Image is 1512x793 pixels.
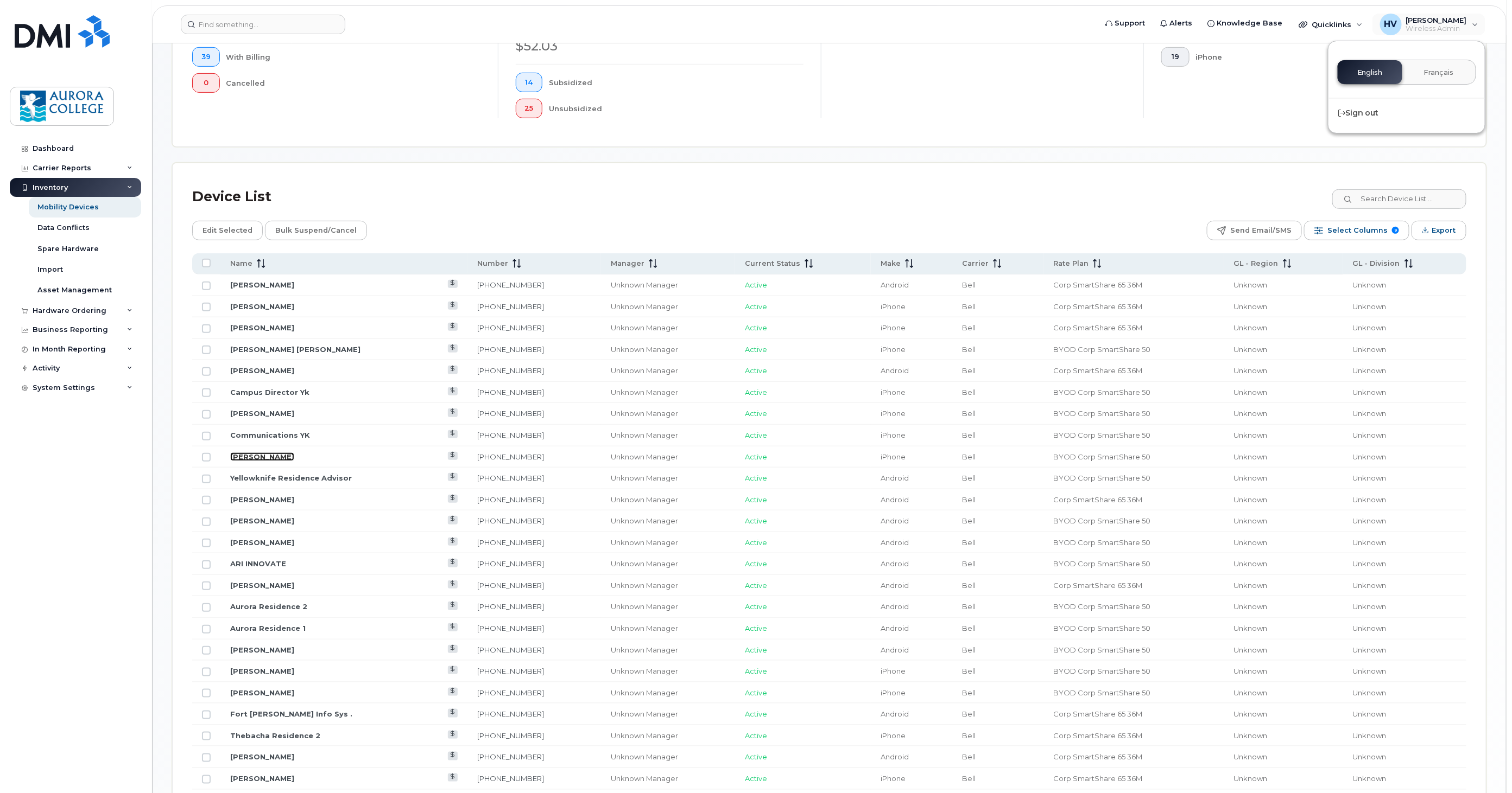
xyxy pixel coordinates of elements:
[1234,752,1268,761] span: Unknown
[962,752,976,761] span: Bell
[448,430,458,438] a: View Last Bill
[477,602,544,611] a: [PHONE_NUMBER]
[448,666,458,674] a: View Last Bill
[611,280,725,290] div: Unknown Manager
[230,645,294,654] a: [PERSON_NAME]
[962,581,976,590] span: Bell
[477,752,544,761] a: [PHONE_NUMBER]
[1234,731,1268,740] span: Unknown
[962,774,976,783] span: Bell
[230,280,294,289] a: [PERSON_NAME]
[881,452,906,461] span: iPhone
[192,221,263,240] button: Edit Selected
[477,259,508,268] span: Number
[226,73,480,93] div: Cancelled
[1353,431,1387,439] span: Unknown
[230,667,294,675] a: [PERSON_NAME]
[745,731,767,740] span: Active
[230,559,286,568] a: ARI INNOVATE
[1353,388,1387,396] span: Unknown
[745,259,800,268] span: Current Status
[745,645,767,654] span: Active
[1053,581,1142,590] span: Corp SmartShare 65 36M
[1353,345,1387,354] span: Unknown
[477,280,544,289] a: [PHONE_NUMBER]
[1234,774,1268,783] span: Unknown
[1053,624,1150,632] span: BYOD Corp SmartShare 50
[1098,12,1153,34] a: Support
[1053,495,1142,504] span: Corp SmartShare 65 36M
[962,731,976,740] span: Bell
[230,602,307,611] a: Aurora Residence 2
[477,366,544,375] a: [PHONE_NUMBER]
[448,516,458,524] a: View Last Bill
[1053,474,1150,482] span: BYOD Corp SmartShare 50
[1406,24,1467,33] span: Wireless Admin
[962,602,976,611] span: Bell
[1353,667,1387,675] span: Unknown
[1304,221,1409,240] button: Select Columns 9
[516,73,543,92] button: 14
[1234,452,1268,461] span: Unknown
[962,280,976,289] span: Bell
[881,345,906,354] span: iPhone
[881,731,906,740] span: iPhone
[745,302,767,311] span: Active
[477,559,544,568] a: [PHONE_NUMBER]
[881,323,906,332] span: iPhone
[201,53,211,61] span: 39
[448,731,458,739] a: View Last Bill
[1432,222,1456,239] span: Export
[549,73,803,92] div: Subsidized
[477,345,544,354] a: [PHONE_NUMBER]
[1053,709,1142,718] span: Corp SmartShare 65 36M
[881,388,906,396] span: iPhone
[611,366,725,376] div: Unknown Manager
[611,387,725,398] div: Unknown Manager
[1053,774,1142,783] span: Corp SmartShare 65 36M
[962,431,976,439] span: Bell
[611,473,725,483] div: Unknown Manager
[230,474,352,482] a: Yellowknife Residence Advisor
[1327,222,1388,239] span: Select Columns
[962,709,976,718] span: Bell
[1353,280,1387,289] span: Unknown
[448,559,458,567] a: View Last Bill
[448,538,458,546] a: View Last Bill
[745,366,767,375] span: Active
[962,474,976,482] span: Bell
[230,302,294,311] a: [PERSON_NAME]
[477,474,544,482] a: [PHONE_NUMBER]
[1053,323,1142,332] span: Corp SmartShare 65 36M
[1153,12,1200,34] a: Alerts
[230,388,309,396] a: Campus Director Yk
[881,667,906,675] span: iPhone
[745,388,767,396] span: Active
[448,495,458,503] a: View Last Bill
[881,366,909,375] span: Android
[477,538,544,547] a: [PHONE_NUMBER]
[230,752,294,761] a: [PERSON_NAME]
[881,645,909,654] span: Android
[745,452,767,461] span: Active
[477,667,544,675] a: [PHONE_NUMBER]
[1234,431,1268,439] span: Unknown
[881,474,909,482] span: Android
[230,624,306,632] a: Aurora Residence 1
[881,581,909,590] span: Android
[881,752,909,761] span: Android
[230,431,310,439] a: Communications YK
[1053,752,1142,761] span: Corp SmartShare 65 36M
[1217,18,1282,29] span: Knowledge Base
[1053,345,1150,354] span: BYOD Corp SmartShare 50
[477,495,544,504] a: [PHONE_NUMBER]
[1291,14,1370,35] div: Quicklinks
[1412,221,1466,240] button: Export
[745,538,767,547] span: Active
[230,259,252,268] span: Name
[226,47,480,67] div: With Billing
[1234,280,1268,289] span: Unknown
[1234,688,1268,697] span: Unknown
[1353,709,1387,718] span: Unknown
[1053,667,1150,675] span: BYOD Corp SmartShare 50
